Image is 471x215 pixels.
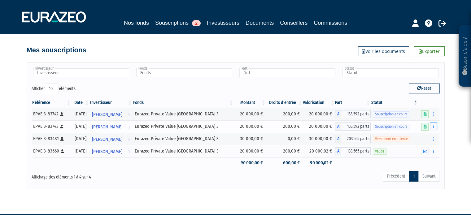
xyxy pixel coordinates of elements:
button: Reset [409,84,440,93]
td: 0,00 € [266,133,303,145]
span: 133,592 parts [341,123,371,131]
td: 20 000,02 € [303,145,335,157]
a: [PERSON_NAME] [89,133,133,145]
td: 200,00 € [266,120,303,133]
div: [DATE] [73,111,88,117]
span: [PERSON_NAME] [92,146,122,157]
div: A - Eurazeo Private Value Europe 3 [335,110,371,118]
span: A [335,147,341,155]
span: Souscription en cours [373,111,409,117]
div: EPVE 3-83743 [33,123,69,130]
a: Voir les documents [358,46,409,56]
i: Voir l'investisseur [128,146,130,157]
span: A [335,135,341,143]
span: 133,565 parts [341,147,371,155]
img: 1732889491-logotype_eurazeo_blanc_rvb.png [22,11,86,23]
span: A [335,110,341,118]
th: Référence : activer pour trier la colonne par ordre croissant [32,97,71,108]
th: Date: activer pour trier la colonne par ordre croissant [71,97,90,108]
div: A - Eurazeo Private Value Europe 3 [335,147,371,155]
div: Affichage des éléments 1 à 4 sur 4 [32,170,196,180]
span: Versement en attente [373,136,410,142]
a: Commissions [314,19,347,27]
span: [PERSON_NAME] [92,109,122,120]
td: 20 000,00 € [303,120,335,133]
div: Eurazeo Private Value [GEOGRAPHIC_DATA] 3 [135,111,232,117]
td: 20 000,00 € [234,145,266,157]
a: [PERSON_NAME] [89,145,133,157]
td: 30 000,00 € [303,133,335,145]
span: A [335,123,341,131]
label: Afficher éléments [32,84,76,94]
a: Nos fonds [124,19,149,27]
a: Souscriptions2 [155,19,201,28]
div: EPVE 3-83660 [33,148,69,154]
a: Conseillers [280,19,307,27]
i: [Français] Personne physique [60,125,63,128]
span: 203,555 parts [341,135,371,143]
i: [Français] Personne physique [60,137,64,141]
i: Voir l'investisseur [128,134,130,145]
span: 133,592 parts [341,110,371,118]
select: Afficheréléments [45,84,59,94]
td: 200,00 € [266,145,303,157]
span: [PERSON_NAME] [92,134,122,145]
div: Eurazeo Private Value [GEOGRAPHIC_DATA] 3 [135,135,232,142]
th: Droits d'entrée: activer pour trier la colonne par ordre croissant [266,97,303,108]
p: Besoin d'aide ? [461,28,469,84]
th: Investisseur: activer pour trier la colonne par ordre croissant [89,97,133,108]
div: Eurazeo Private Value [GEOGRAPHIC_DATA] 3 [135,148,232,154]
a: [PERSON_NAME] [89,120,133,133]
span: Valide [373,148,386,154]
a: Documents [246,19,274,27]
td: 20 000,00 € [303,108,335,120]
a: Exporter [414,46,445,56]
i: [Français] Personne physique [60,112,63,116]
th: Valorisation: activer pour trier la colonne par ordre croissant [303,97,335,108]
a: [PERSON_NAME] [89,108,133,120]
div: A - Eurazeo Private Value Europe 3 [335,123,371,131]
td: 20 000,00 € [234,120,266,133]
span: Souscription en cours [373,124,409,130]
i: Voir l'investisseur [128,121,130,133]
td: 20 000,00 € [234,108,266,120]
th: Part: activer pour trier la colonne par ordre croissant [335,97,371,108]
td: 600,00 € [266,157,303,168]
a: Investisseurs [207,19,239,27]
i: [Français] Personne physique [61,149,64,153]
th: Fonds: activer pour trier la colonne par ordre croissant [133,97,234,108]
div: EPVE 3-83742 [33,111,69,117]
td: 30 000,00 € [234,133,266,145]
span: [PERSON_NAME] [92,121,122,133]
h4: Mes souscriptions [27,46,86,54]
div: A - Eurazeo Private Value Europe 3 [335,135,371,143]
a: 1 [409,171,418,182]
div: [DATE] [73,148,88,154]
th: Statut : activer pour trier la colonne par ordre d&eacute;croissant [371,97,418,108]
div: [DATE] [73,123,88,130]
div: Eurazeo Private Value [GEOGRAPHIC_DATA] 3 [135,123,232,130]
td: 200,00 € [266,108,303,120]
th: Montant: activer pour trier la colonne par ordre croissant [234,97,266,108]
td: 90 000,02 € [303,157,335,168]
span: 2 [192,20,201,26]
i: Voir l'investisseur [128,109,130,120]
div: [DATE] [73,135,88,142]
div: EPVE 3-83481 [33,135,69,142]
td: 90 000,00 € [234,157,266,168]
